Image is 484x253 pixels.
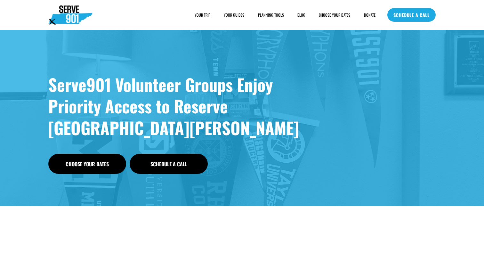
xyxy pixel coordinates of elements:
a: CHOOSE YOUR DATES [319,12,350,18]
a: YOUR GUIDES [224,12,244,18]
a: Choose Your Dates [48,154,126,174]
span: PLANNING TOOLS [258,12,284,18]
a: SCHEDULE A CALL [387,8,436,22]
a: BLOG [297,12,305,18]
a: Schedule a Call [130,154,207,174]
strong: Serve901 Volunteer Groups Enjoy Priority Access to Reserve [GEOGRAPHIC_DATA][PERSON_NAME] [48,72,299,140]
span: YOUR TRIP [195,12,210,18]
a: folder dropdown [195,12,210,18]
a: DONATE [364,12,375,18]
a: folder dropdown [258,12,284,18]
img: Serve901 [48,5,93,25]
